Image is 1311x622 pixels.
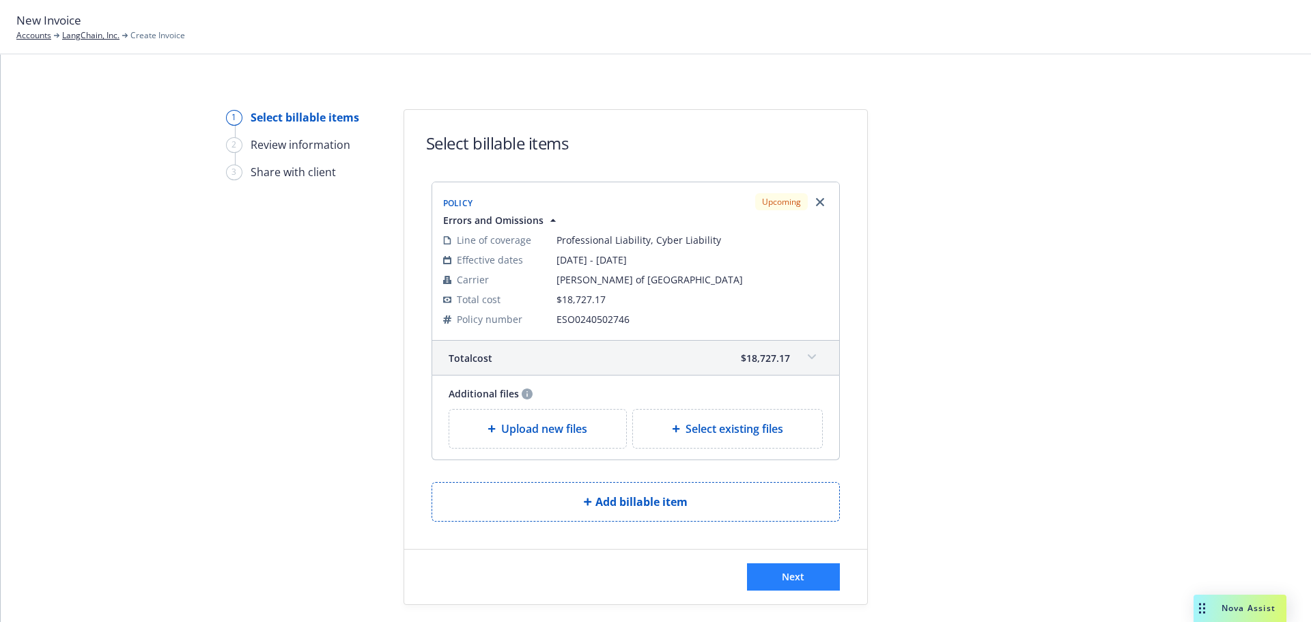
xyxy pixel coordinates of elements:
span: [PERSON_NAME] of [GEOGRAPHIC_DATA] [556,272,828,287]
div: Share with client [251,164,336,180]
span: Next [782,570,804,583]
span: [DATE] - [DATE] [556,253,828,267]
span: New Invoice [16,12,81,29]
span: Total cost [457,292,501,307]
span: Professional Liability, Cyber Liability [556,233,828,247]
span: Additional files [449,386,519,401]
span: Upload new files [501,421,587,437]
div: Upload new files [449,409,628,449]
a: Remove browser [812,194,828,210]
span: Errors and Omissions [443,213,544,227]
span: Create Invoice [130,29,185,42]
a: LangChain, Inc. [62,29,119,42]
div: 3 [226,165,242,180]
div: Review information [251,137,350,153]
h1: Select billable items [426,132,569,154]
div: Drag to move [1194,595,1211,622]
div: Select existing files [632,409,823,449]
span: Add billable item [595,494,688,510]
button: Add billable item [432,482,840,522]
span: Policy [443,197,473,209]
div: Totalcost$18,727.17 [432,341,839,375]
span: Carrier [457,272,489,287]
div: 1 [226,110,242,126]
a: Accounts [16,29,51,42]
span: Line of coverage [457,233,531,247]
span: Total cost [449,351,492,365]
button: Nova Assist [1194,595,1286,622]
span: Nova Assist [1222,602,1275,614]
span: $18,727.17 [556,293,606,306]
div: 2 [226,137,242,153]
span: ESO0240502746 [556,312,828,326]
div: Select billable items [251,109,359,126]
button: Errors and Omissions [443,213,560,227]
button: Next [747,563,840,591]
span: Select existing files [686,421,783,437]
span: $18,727.17 [741,351,790,365]
div: Upcoming [755,193,808,210]
span: Effective dates [457,253,523,267]
span: Policy number [457,312,522,326]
